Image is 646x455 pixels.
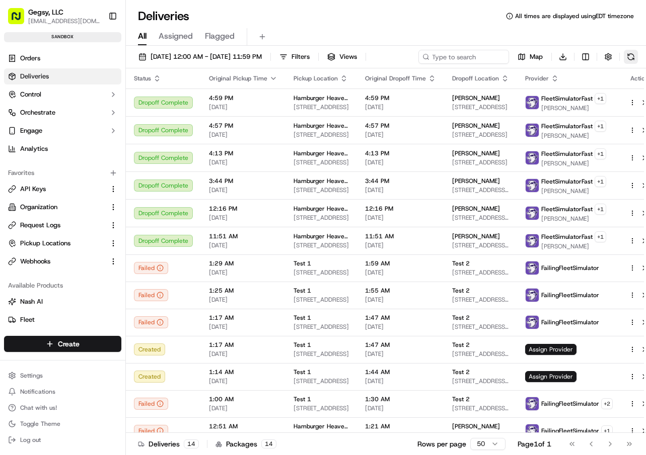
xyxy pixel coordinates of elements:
[10,10,30,30] img: Nash
[365,323,436,331] span: [DATE]
[115,183,135,191] span: [DATE]
[595,93,606,104] button: +1
[134,398,168,410] button: Failed
[365,259,436,267] span: 1:59 AM
[20,203,57,212] span: Organization
[4,385,121,399] button: Notifications
[595,176,606,187] button: +1
[452,149,500,157] span: [PERSON_NAME]
[452,131,509,139] span: [STREET_ADDRESS]
[4,141,121,157] a: Analytics
[20,221,60,230] span: Request Logs
[4,235,121,251] button: Pickup Locations
[526,424,539,437] img: FleetSimulator.png
[4,278,121,294] div: Available Products
[339,52,357,61] span: Views
[20,388,55,396] span: Notifications
[4,32,121,42] div: sandbox
[294,377,349,385] span: [STREET_ADDRESS]
[452,94,500,102] span: [PERSON_NAME]
[541,104,606,112] span: [PERSON_NAME]
[209,341,277,349] span: 1:17 AM
[209,259,277,267] span: 1:29 AM
[365,350,436,358] span: [DATE]
[89,156,114,164] span: 1:50 AM
[365,103,436,111] span: [DATE]
[541,95,593,103] span: FleetSimulatorFast
[365,205,436,213] span: 12:16 PM
[4,369,121,383] button: Settings
[134,289,168,301] button: Failed
[294,404,349,412] span: [STREET_ADDRESS]
[20,184,28,192] img: 1736555255976-a54dd68f-1ca7-489b-9aae-adbdc363a1c4
[20,156,28,164] img: 1736555255976-a54dd68f-1ca7-489b-9aae-adbdc363a1c4
[109,183,113,191] span: •
[134,262,168,274] button: Failed
[515,12,634,20] span: All times are displayed using EDT timezone
[452,314,470,322] span: Test 2
[209,296,277,304] span: [DATE]
[31,156,82,164] span: [PERSON_NAME]
[209,149,277,157] span: 4:13 PM
[4,181,121,197] button: API Keys
[209,177,277,185] span: 3:44 PM
[209,122,277,130] span: 4:57 PM
[452,323,509,331] span: [STREET_ADDRESS][PERSON_NAME]
[294,74,338,82] span: Pickup Location
[10,226,18,234] div: 📗
[365,395,436,403] span: 1:30 AM
[10,131,67,139] div: Past conversations
[294,103,349,111] span: [STREET_ADDRESS]
[20,257,50,266] span: Webhooks
[209,214,277,222] span: [DATE]
[4,86,121,103] button: Control
[138,8,189,24] h1: Deliveries
[541,400,599,408] span: FailingFleetSimulator
[20,185,46,194] span: API Keys
[209,103,277,111] span: [DATE]
[294,350,349,358] span: [STREET_ADDRESS]
[518,439,551,449] div: Page 1 of 1
[209,131,277,139] span: [DATE]
[365,422,436,430] span: 1:21 AM
[20,54,40,63] span: Orders
[294,149,349,157] span: Hamburger Heaven - Bushwick
[365,341,436,349] span: 1:47 AM
[595,204,606,215] button: +1
[151,52,262,61] span: [DATE] 12:00 AM - [DATE] 11:59 PM
[541,132,606,140] span: [PERSON_NAME]
[452,287,470,295] span: Test 2
[28,17,100,25] button: [EMAIL_ADDRESS][DOMAIN_NAME]
[452,431,509,439] span: [STREET_ADDRESS][PERSON_NAME]
[294,241,349,249] span: [STREET_ADDRESS]
[21,96,39,114] img: 4281594248423_2fcf9dad9f2a874258b8_72.png
[134,425,168,437] button: Failed
[595,121,606,132] button: +1
[209,350,277,358] span: [DATE]
[541,242,606,250] span: [PERSON_NAME]
[294,259,311,267] span: Test 1
[4,294,121,310] button: Nash AI
[8,315,117,324] a: Fleet
[294,214,349,222] span: [STREET_ADDRESS]
[294,431,349,439] span: [STREET_ADDRESS]
[159,30,193,42] span: Assigned
[452,404,509,412] span: [STREET_ADDRESS][PERSON_NAME]
[4,50,121,66] a: Orders
[526,124,539,137] img: FleetSimulator.png
[595,231,606,242] button: +1
[209,368,277,376] span: 1:14 AM
[209,232,277,240] span: 11:51 AM
[4,123,121,139] button: Engage
[100,249,122,257] span: Pylon
[365,287,436,295] span: 1:55 AM
[418,50,509,64] input: Type to search
[541,291,599,299] span: FailingFleetSimulator
[452,186,509,194] span: [STREET_ADDRESS][PERSON_NAME]
[209,268,277,277] span: [DATE]
[365,368,436,376] span: 1:44 AM
[541,318,599,326] span: FailingFleetSimulator
[20,126,42,135] span: Engage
